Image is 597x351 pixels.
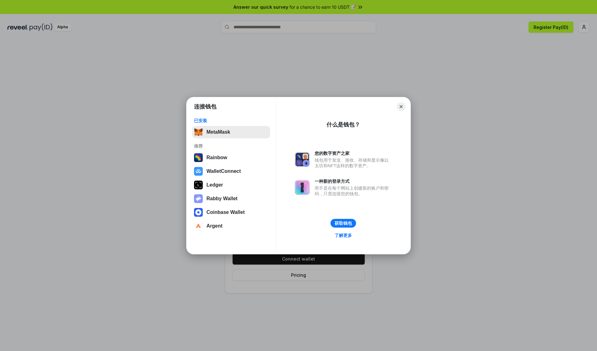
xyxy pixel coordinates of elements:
[206,196,238,201] div: Rabby Wallet
[194,222,203,230] img: svg+xml,%3Csvg%20width%3D%2228%22%20height%3D%2228%22%20viewBox%3D%220%200%2028%2028%22%20fill%3D...
[194,194,203,203] img: svg+xml,%3Csvg%20xmlns%3D%22http%3A%2F%2Fwww.w3.org%2F2000%2Fsvg%22%20fill%3D%22none%22%20viewBox...
[315,185,392,196] div: 而不是在每个网站上创建新的账户和密码，只需连接您的钱包。
[331,231,356,239] a: 了解更多
[397,102,405,111] button: Close
[206,129,230,135] div: MetaMask
[206,155,227,160] div: Rainbow
[194,118,268,123] div: 已安装
[192,220,270,232] button: Argent
[192,126,270,138] button: MetaMask
[194,153,203,162] img: svg+xml,%3Csvg%20width%3D%22120%22%20height%3D%22120%22%20viewBox%3D%220%200%20120%20120%22%20fil...
[315,178,392,184] div: 一种新的登录方式
[192,192,270,205] button: Rabby Wallet
[192,165,270,178] button: WalletConnect
[194,208,203,217] img: svg+xml,%3Csvg%20width%3D%2228%22%20height%3D%2228%22%20viewBox%3D%220%200%2028%2028%22%20fill%3D...
[315,157,392,169] div: 钱包用于发送、接收、存储和显示像以太坊和NFT这样的数字资产。
[206,223,223,229] div: Argent
[192,206,270,219] button: Coinbase Wallet
[206,210,245,215] div: Coinbase Wallet
[194,103,216,110] h1: 连接钱包
[335,220,352,226] div: 获取钱包
[194,181,203,189] img: svg+xml,%3Csvg%20xmlns%3D%22http%3A%2F%2Fwww.w3.org%2F2000%2Fsvg%22%20width%3D%2228%22%20height%3...
[194,167,203,176] img: svg+xml,%3Csvg%20width%3D%2228%22%20height%3D%2228%22%20viewBox%3D%220%200%2028%2028%22%20fill%3D...
[335,233,352,238] div: 了解更多
[192,179,270,191] button: Ledger
[192,151,270,164] button: Rainbow
[194,128,203,136] img: svg+xml,%3Csvg%20fill%3D%22none%22%20height%3D%2233%22%20viewBox%3D%220%200%2035%2033%22%20width%...
[295,180,310,195] img: svg+xml,%3Csvg%20xmlns%3D%22http%3A%2F%2Fwww.w3.org%2F2000%2Fsvg%22%20fill%3D%22none%22%20viewBox...
[206,182,223,188] div: Ledger
[194,143,268,149] div: 推荐
[315,150,392,156] div: 您的数字资产之家
[206,169,241,174] div: WalletConnect
[331,219,356,228] button: 获取钱包
[295,152,310,167] img: svg+xml,%3Csvg%20xmlns%3D%22http%3A%2F%2Fwww.w3.org%2F2000%2Fsvg%22%20fill%3D%22none%22%20viewBox...
[326,121,360,128] div: 什么是钱包？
